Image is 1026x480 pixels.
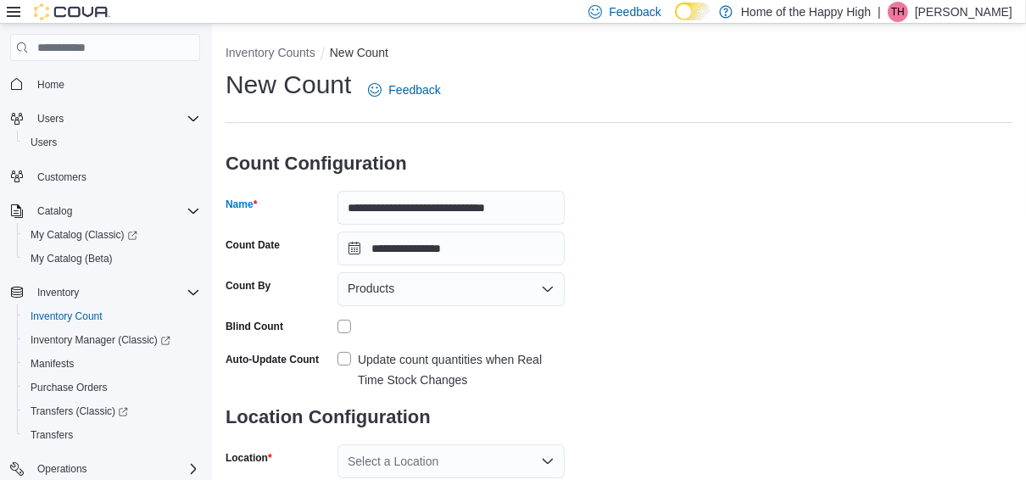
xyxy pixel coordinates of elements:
[878,2,881,22] p: |
[3,107,207,131] button: Users
[226,451,272,465] label: Location
[24,330,200,350] span: Inventory Manager (Classic)
[361,73,447,107] a: Feedback
[226,137,565,191] h3: Count Configuration
[24,306,200,327] span: Inventory Count
[675,20,676,21] span: Dark Mode
[31,75,71,95] a: Home
[31,459,200,479] span: Operations
[31,252,113,265] span: My Catalog (Beta)
[31,109,70,129] button: Users
[31,109,200,129] span: Users
[17,423,207,447] button: Transfers
[17,328,207,352] a: Inventory Manager (Classic)
[24,401,200,421] span: Transfers (Classic)
[37,170,86,184] span: Customers
[24,425,200,445] span: Transfers
[24,354,200,374] span: Manifests
[3,165,207,189] button: Customers
[31,282,86,303] button: Inventory
[24,377,114,398] a: Purchase Orders
[31,136,57,149] span: Users
[31,405,128,418] span: Transfers (Classic)
[226,279,270,293] label: Count By
[675,3,711,20] input: Dark Mode
[226,44,1012,64] nav: An example of EuiBreadcrumbs
[888,2,908,22] div: Timothy Hart
[24,248,120,269] a: My Catalog (Beta)
[609,3,661,20] span: Feedback
[3,199,207,223] button: Catalog
[3,281,207,304] button: Inventory
[24,330,177,350] a: Inventory Manager (Classic)
[226,68,351,102] h1: New Count
[17,131,207,154] button: Users
[226,390,565,444] h3: Location Configuration
[31,282,200,303] span: Inventory
[226,320,283,333] div: Blind Count
[24,132,200,153] span: Users
[24,132,64,153] a: Users
[541,455,555,468] button: Open list of options
[17,304,207,328] button: Inventory Count
[24,354,81,374] a: Manifests
[358,349,565,390] div: Update count quantities when Real Time Stock Changes
[17,399,207,423] a: Transfers (Classic)
[31,228,137,242] span: My Catalog (Classic)
[31,357,74,371] span: Manifests
[24,248,200,269] span: My Catalog (Beta)
[226,353,319,366] label: Auto-Update Count
[31,201,200,221] span: Catalog
[31,428,73,442] span: Transfers
[17,352,207,376] button: Manifests
[24,401,135,421] a: Transfers (Classic)
[330,46,388,59] button: New Count
[915,2,1012,22] p: [PERSON_NAME]
[891,2,905,22] span: TH
[31,166,200,187] span: Customers
[31,310,103,323] span: Inventory Count
[388,81,440,98] span: Feedback
[37,204,72,218] span: Catalog
[37,286,79,299] span: Inventory
[226,46,315,59] button: Inventory Counts
[31,459,94,479] button: Operations
[31,381,108,394] span: Purchase Orders
[17,247,207,271] button: My Catalog (Beta)
[24,306,109,327] a: Inventory Count
[226,198,257,211] label: Name
[31,201,79,221] button: Catalog
[31,73,200,94] span: Home
[24,225,144,245] a: My Catalog (Classic)
[17,223,207,247] a: My Catalog (Classic)
[741,2,871,22] p: Home of the Happy High
[348,278,394,299] span: Products
[37,112,64,126] span: Users
[24,377,200,398] span: Purchase Orders
[24,425,80,445] a: Transfers
[226,238,280,252] label: Count Date
[31,333,170,347] span: Inventory Manager (Classic)
[541,282,555,296] button: Open list of options
[3,71,207,96] button: Home
[37,78,64,92] span: Home
[37,462,87,476] span: Operations
[337,232,565,265] input: Press the down key to open a popover containing a calendar.
[34,3,110,20] img: Cova
[31,167,93,187] a: Customers
[17,376,207,399] button: Purchase Orders
[24,225,200,245] span: My Catalog (Classic)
